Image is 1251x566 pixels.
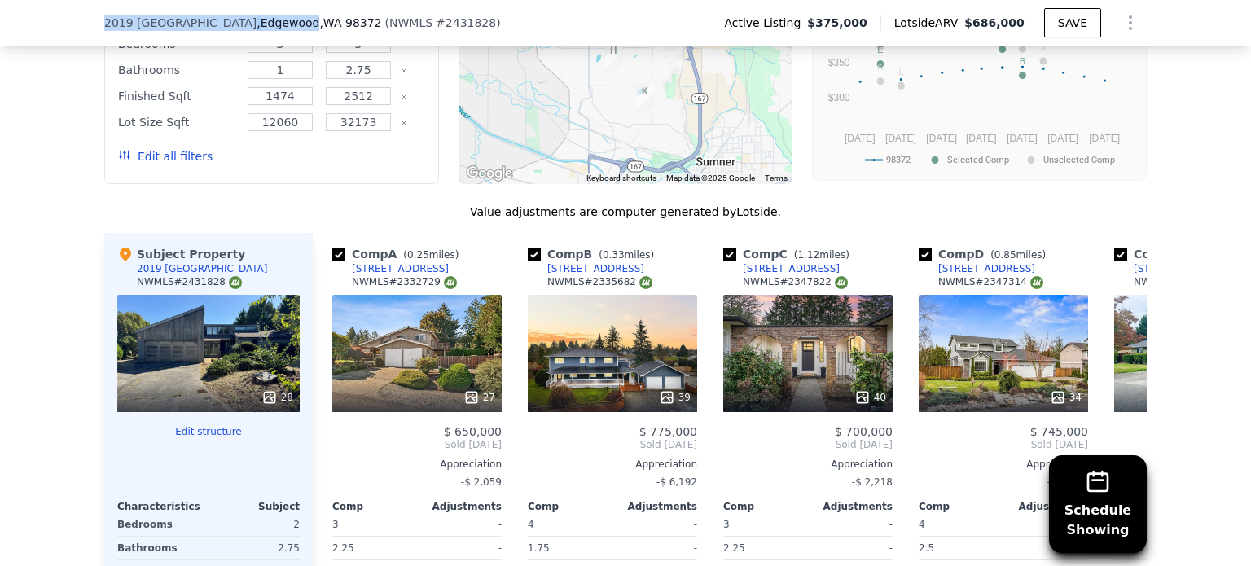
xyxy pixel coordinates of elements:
[938,262,1035,275] div: [STREET_ADDRESS]
[919,246,1052,262] div: Comp D
[919,458,1088,471] div: Appreciation
[886,155,911,165] text: 98372
[612,500,697,513] div: Adjustments
[401,68,407,74] button: Clear
[885,133,916,144] text: [DATE]
[332,262,449,275] a: [STREET_ADDRESS]
[616,513,697,536] div: -
[104,204,1147,220] div: Value adjustments are computer generated by Lotside .
[854,389,886,406] div: 40
[528,537,609,559] div: 1.75
[332,458,502,471] div: Appreciation
[724,15,807,31] span: Active Listing
[137,262,268,275] div: 2019 [GEOGRAPHIC_DATA]
[919,537,1000,559] div: 2.5
[463,163,516,184] a: Open this area in Google Maps (opens a new window)
[877,62,884,72] text: K
[257,15,381,31] span: , Edgewood
[528,262,644,275] a: [STREET_ADDRESS]
[723,500,808,513] div: Comp
[1043,155,1115,165] text: Unselected Comp
[723,246,856,262] div: Comp C
[1044,8,1101,37] button: SAVE
[835,276,848,289] img: NWMLS Logo
[261,389,293,406] div: 28
[723,537,805,559] div: 2.25
[463,389,495,406] div: 27
[938,275,1043,289] div: NWMLS # 2347314
[397,249,465,261] span: ( miles)
[1134,262,1231,275] div: [STREET_ADDRESS]
[919,519,925,530] span: 4
[1114,246,1246,262] div: Comp E
[352,262,449,275] div: [STREET_ADDRESS]
[765,173,788,182] a: Terms (opens in new tab)
[586,173,656,184] button: Keyboard shortcuts
[828,92,850,103] text: $300
[1003,500,1088,513] div: Adjustments
[807,15,867,31] span: $375,000
[828,57,850,68] text: $350
[788,249,856,261] span: ( miles)
[743,262,840,275] div: [STREET_ADDRESS]
[332,519,339,530] span: 3
[808,500,893,513] div: Adjustments
[639,276,652,289] img: NWMLS Logo
[877,45,883,55] text: E
[984,249,1052,261] span: ( miles)
[420,537,502,559] div: -
[401,94,407,100] button: Clear
[1007,537,1088,559] div: -
[919,262,1035,275] a: [STREET_ADDRESS]
[723,519,730,530] span: 3
[436,16,496,29] span: # 2431828
[966,133,997,144] text: [DATE]
[117,513,205,536] div: Bedrooms
[919,500,1003,513] div: Comp
[1114,262,1231,275] a: [STREET_ADDRESS]
[332,246,465,262] div: Comp A
[444,425,502,438] span: $ 650,000
[332,438,502,451] span: Sold [DATE]
[528,438,697,451] span: Sold [DATE]
[1020,56,1025,66] text: B
[385,15,501,31] div: ( )
[547,275,652,289] div: NWMLS # 2335682
[797,249,819,261] span: 1.12
[1041,42,1046,51] text: J
[616,537,697,559] div: -
[401,120,407,126] button: Clear
[332,537,414,559] div: 2.25
[1049,455,1147,553] button: ScheduleShowing
[894,15,964,31] span: Lotside ARV
[639,425,697,438] span: $ 775,000
[656,476,697,488] span: -$ 6,192
[319,16,381,29] span: , WA 98372
[528,246,661,262] div: Comp B
[389,16,432,29] span: NWMLS
[528,500,612,513] div: Comp
[811,537,893,559] div: -
[926,133,957,144] text: [DATE]
[1134,275,1239,289] div: NWMLS # 2272519
[118,111,238,134] div: Lot Size Sqft
[811,513,893,536] div: -
[1050,389,1082,406] div: 34
[743,275,848,289] div: NWMLS # 2347822
[964,16,1025,29] span: $686,000
[723,458,893,471] div: Appreciation
[417,500,502,513] div: Adjustments
[547,262,644,275] div: [STREET_ADDRESS]
[117,500,208,513] div: Characteristics
[528,458,697,471] div: Appreciation
[208,500,300,513] div: Subject
[947,155,1009,165] text: Selected Comp
[1030,276,1043,289] img: NWMLS Logo
[118,59,238,81] div: Bathrooms
[352,275,457,289] div: NWMLS # 2332729
[117,246,245,262] div: Subject Property
[118,148,213,165] button: Edit all filters
[420,513,502,536] div: -
[1047,476,1088,488] span: -$ 2,360
[104,15,257,31] span: 2019 [GEOGRAPHIC_DATA]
